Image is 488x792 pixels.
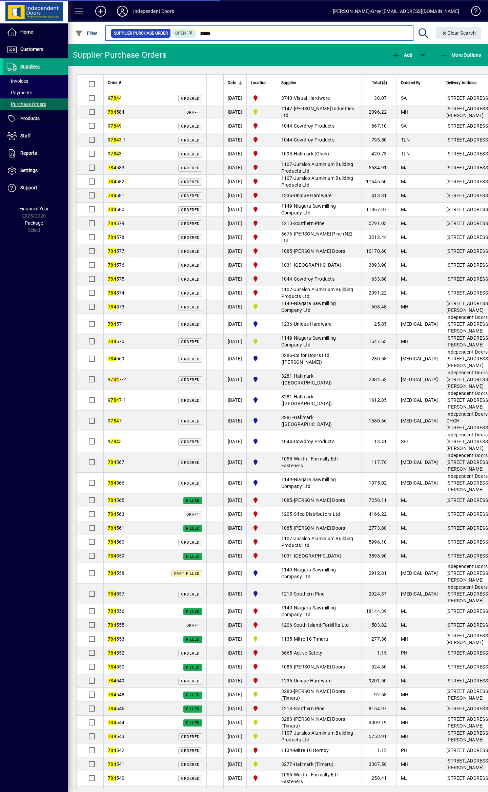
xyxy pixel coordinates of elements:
[223,348,246,369] td: [DATE]
[281,394,292,399] span: 3281
[362,286,396,300] td: 2091.22
[181,277,200,282] span: Ordered
[223,203,246,216] td: [DATE]
[108,248,125,254] span: 577
[181,419,200,423] span: Ordered
[362,300,396,314] td: 608.48
[281,287,353,299] span: Juralco Aluminium Building Products Ltd
[466,1,480,23] a: Knowledge Base
[362,348,396,369] td: 230.58
[108,165,125,170] span: 583
[108,79,202,87] div: Order #
[401,339,409,344] span: MH
[108,193,125,198] span: 581
[277,411,362,431] td: -
[3,110,68,127] a: Products
[281,231,353,243] span: [PERSON_NAME] Pine (NZ) Ltd
[108,356,125,361] span: 569
[3,98,68,110] a: Purchase Orders
[3,145,68,162] a: Reports
[281,415,332,427] span: Hallmark ([GEOGRAPHIC_DATA])
[108,262,125,268] span: 576
[251,247,273,255] span: Christchurch
[281,106,354,118] span: [PERSON_NAME] Industries Ltd
[362,258,396,272] td: 3893.90
[277,390,362,411] td: -
[108,304,125,309] span: 573
[108,321,125,327] span: 571
[281,262,292,268] span: 1031
[277,216,362,230] td: -
[277,314,362,335] td: -
[223,286,246,300] td: [DATE]
[281,276,292,282] span: 1044
[108,95,122,101] span: 9 4
[251,375,273,383] span: Cromwell Central Otago
[90,5,111,17] button: Add
[281,335,336,347] span: Niagara Sawmilling Company Ltd
[20,29,33,35] span: Home
[20,168,38,173] span: Settings
[108,234,116,240] em: 784
[251,191,273,200] span: Christchurch
[251,219,273,227] span: Christchurch
[110,151,119,156] em: 784
[223,161,246,175] td: [DATE]
[281,95,292,101] span: 3740
[281,123,292,129] span: 1044
[181,398,200,403] span: Ordered
[281,353,329,365] span: Cs for Doors Ltd ([PERSON_NAME])
[133,6,174,17] div: Independent Doors
[401,304,409,309] span: MH
[25,220,43,226] span: Package
[108,193,116,198] em: 784
[73,50,166,60] div: Supplier Purchase Orders
[436,27,482,39] button: Clear
[181,340,200,344] span: Ordered
[277,189,362,203] td: -
[362,272,396,286] td: 633.88
[281,287,292,292] span: 1107
[223,216,246,230] td: [DATE]
[228,79,236,87] span: Date
[3,87,68,98] a: Payments
[440,52,481,58] span: More Options
[108,151,122,156] span: 9 3
[401,79,421,87] span: Ordered By
[108,290,125,296] span: 574
[110,418,119,423] em: 784
[108,234,125,240] span: 578
[108,418,122,423] span: 9 7
[181,263,200,268] span: Ordered
[277,348,362,369] td: -
[228,79,242,87] div: Date
[108,165,116,170] em: 784
[401,151,410,156] span: TLN
[223,91,246,105] td: [DATE]
[181,166,200,170] span: Ordered
[251,122,273,130] span: Christchurch
[401,290,408,296] span: MJ
[181,138,200,143] span: Ordered
[7,78,28,84] span: Invoices
[277,119,362,133] td: -
[277,244,362,258] td: -
[281,137,292,143] span: 1044
[3,128,68,145] a: Staff
[3,162,68,179] a: Settings
[110,137,119,143] em: 784
[223,258,246,272] td: [DATE]
[362,133,396,147] td: 793.50
[19,206,49,211] span: Financial Year
[3,41,68,58] a: Customers
[294,321,332,327] span: Unique Hardware
[277,133,362,147] td: -
[401,79,438,87] div: Ordered By
[181,249,200,254] span: Ordered
[186,110,200,115] span: Draft
[251,136,273,144] span: Christchurch
[390,49,414,61] button: Add
[362,175,396,189] td: 11645.60
[7,101,46,107] span: Purchase Orders
[108,79,121,87] span: Order #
